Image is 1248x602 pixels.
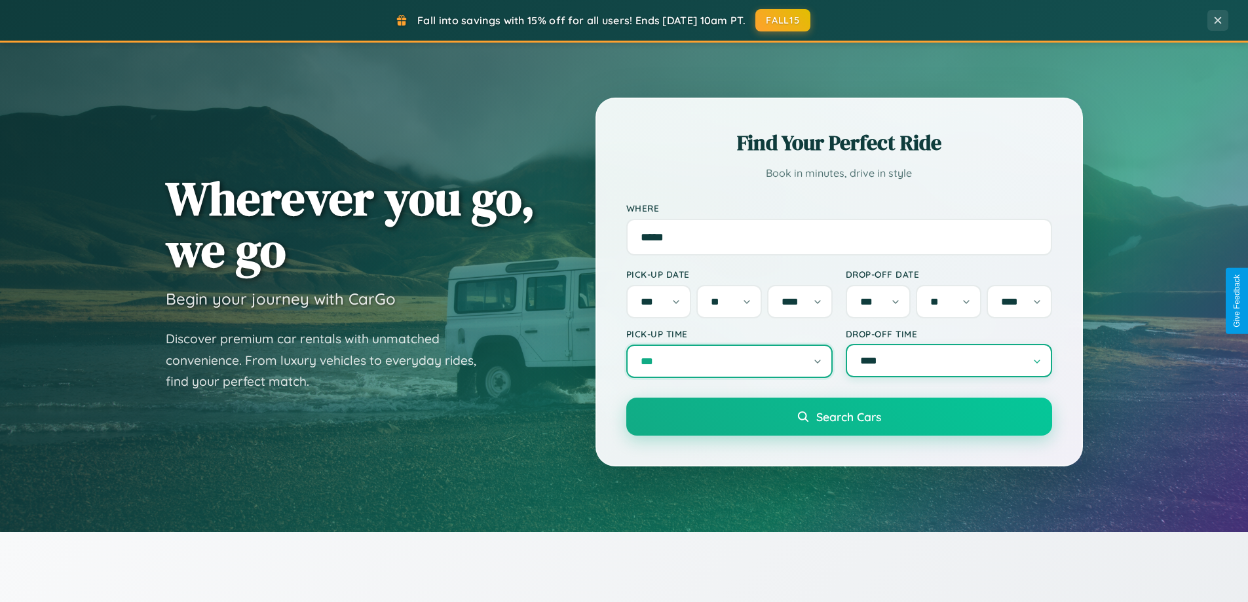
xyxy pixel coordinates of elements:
[626,164,1052,183] p: Book in minutes, drive in style
[1232,274,1241,328] div: Give Feedback
[417,14,746,27] span: Fall into savings with 15% off for all users! Ends [DATE] 10am PT.
[626,398,1052,436] button: Search Cars
[166,328,493,392] p: Discover premium car rentals with unmatched convenience. From luxury vehicles to everyday rides, ...
[166,172,535,276] h1: Wherever you go, we go
[626,328,833,339] label: Pick-up Time
[816,409,881,424] span: Search Cars
[755,9,810,31] button: FALL15
[166,289,396,309] h3: Begin your journey with CarGo
[846,328,1052,339] label: Drop-off Time
[846,269,1052,280] label: Drop-off Date
[626,202,1052,214] label: Where
[626,269,833,280] label: Pick-up Date
[626,128,1052,157] h2: Find Your Perfect Ride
